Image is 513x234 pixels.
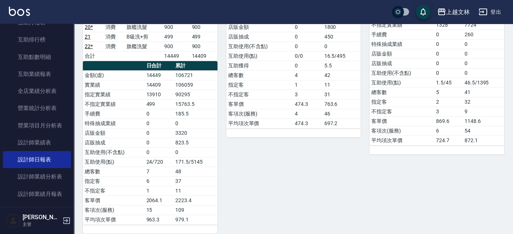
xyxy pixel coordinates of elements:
[463,20,504,30] td: 7724
[434,68,463,78] td: 0
[173,109,217,118] td: 185.5
[83,176,144,186] td: 指定客
[173,90,217,99] td: 90295
[83,70,144,80] td: 金額(虛)
[463,136,504,145] td: 872.1
[3,31,71,48] a: 互助排行榜
[369,49,434,58] td: 店販金額
[463,49,504,58] td: 0
[323,99,361,109] td: 763.6
[144,186,173,195] td: 1
[23,214,60,221] h5: [PERSON_NAME]
[83,157,144,167] td: 互助使用(點)
[293,80,323,90] td: 1
[173,99,217,109] td: 15763.5
[173,61,217,71] th: 累計
[144,61,173,71] th: 日合計
[9,7,30,16] img: Logo
[162,41,190,51] td: 900
[369,87,434,97] td: 總客數
[3,168,71,185] a: 設計師業績分析表
[3,151,71,168] a: 設計師日報表
[23,221,60,228] p: 主管
[144,176,173,186] td: 6
[369,126,434,136] td: 客項次(服務)
[226,51,293,61] td: 互助使用(點)
[323,22,361,32] td: 1800
[190,22,217,32] td: 900
[83,61,217,225] table: a dense table
[173,215,217,224] td: 979.1
[162,51,190,61] td: 14449
[83,195,144,205] td: 客單價
[173,186,217,195] td: 11
[369,107,434,116] td: 不指定客
[434,58,463,68] td: 0
[434,97,463,107] td: 2
[173,176,217,186] td: 37
[293,22,323,32] td: 0
[293,51,323,61] td: 0/0
[369,30,434,39] td: 手續費
[293,90,323,99] td: 3
[125,22,162,32] td: 旗艦洗髮
[323,109,361,118] td: 46
[125,41,162,51] td: 旗艦洗髮
[83,186,144,195] td: 不指定客
[293,61,323,70] td: 0
[3,203,71,220] a: 設計師排行榜
[434,136,463,145] td: 724.7
[144,90,173,99] td: 13910
[85,34,91,40] a: 21
[323,51,361,61] td: 16.5/495
[323,80,361,90] td: 11
[83,167,144,176] td: 總客數
[434,49,463,58] td: 0
[293,99,323,109] td: 474.3
[3,66,71,83] a: 互助業績報表
[226,118,293,128] td: 平均項次單價
[434,116,463,126] td: 869.6
[369,78,434,87] td: 互助使用(點)
[190,51,217,61] td: 14409
[369,116,434,126] td: 客單價
[434,126,463,136] td: 6
[434,20,463,30] td: 1328
[226,90,293,99] td: 不指定客
[173,118,217,128] td: 0
[463,97,504,107] td: 32
[3,185,71,203] a: 設計師業績月報表
[190,32,217,41] td: 499
[144,157,173,167] td: 24/720
[446,7,470,17] div: 上越文林
[434,39,463,49] td: 0
[83,118,144,128] td: 特殊抽成業績
[226,70,293,80] td: 總客數
[463,107,504,116] td: 9
[104,32,124,41] td: 消費
[125,32,162,41] td: B級洗+剪
[369,39,434,49] td: 特殊抽成業績
[144,138,173,147] td: 0
[226,22,293,32] td: 店販金額
[293,109,323,118] td: 4
[173,195,217,205] td: 2223.4
[463,39,504,49] td: 0
[463,68,504,78] td: 0
[162,22,190,32] td: 900
[476,5,504,19] button: 登出
[144,99,173,109] td: 499
[6,213,21,228] img: Person
[104,22,124,32] td: 消費
[323,41,361,51] td: 0
[173,128,217,138] td: 3320
[293,118,323,128] td: 474.3
[226,61,293,70] td: 互助獲得
[369,58,434,68] td: 店販抽成
[3,117,71,134] a: 營業項目月分析表
[144,205,173,215] td: 15
[463,78,504,87] td: 46.5/1395
[144,118,173,128] td: 0
[144,109,173,118] td: 0
[434,87,463,97] td: 5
